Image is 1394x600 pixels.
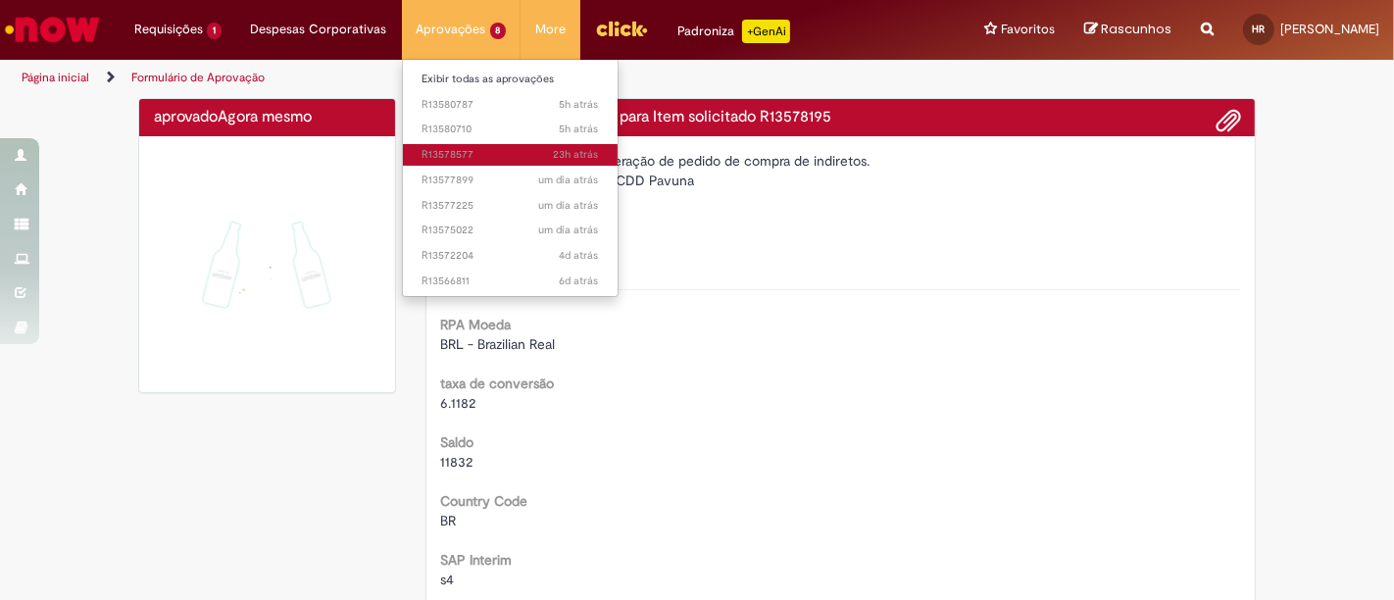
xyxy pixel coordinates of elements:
span: s4 [441,571,455,588]
a: Formulário de Aprovação [131,70,265,85]
a: Aberto R13577899 : [403,170,619,191]
span: 23h atrás [554,147,599,162]
img: click_logo_yellow_360x200.png [595,14,648,43]
span: R13580787 [423,97,599,113]
span: um dia atrás [539,223,599,237]
time: 30/09/2025 16:07:53 [218,107,312,126]
span: HR [1253,23,1266,35]
time: 25/09/2025 14:10:10 [560,274,599,288]
h4: Solicitação de aprovação para Item solicitado R13578195 [441,109,1241,126]
span: um dia atrás [539,198,599,213]
span: 5h atrás [560,122,599,136]
ul: Aprovações [402,59,620,297]
img: sucesso_1.gif [154,151,380,377]
span: R13575022 [423,223,599,238]
a: Exibir todas as aprovações [403,69,619,90]
span: More [535,20,566,39]
ul: Trilhas de página [15,60,915,96]
time: 29/09/2025 15:48:33 [539,173,599,187]
span: R13572204 [423,248,599,264]
b: Country Code [441,492,528,510]
a: Aberto R13566811 : [403,271,619,292]
span: R13566811 [423,274,599,289]
span: R13577225 [423,198,599,214]
a: Aberto R13580787 : [403,94,619,116]
span: Despesas Corporativas [251,20,387,39]
span: Requisições [134,20,203,39]
span: R13577899 [423,173,599,188]
time: 30/09/2025 11:01:32 [560,122,599,136]
p: +GenAi [742,20,790,43]
a: Página inicial [22,70,89,85]
span: 11832 [441,453,473,471]
span: um dia atrás [539,173,599,187]
div: Manutenção da Câmara Fria CDD Pavuna [441,171,1241,190]
span: 1 [207,23,222,39]
a: Aberto R13575022 : [403,220,619,241]
time: 26/09/2025 18:18:56 [560,248,599,263]
a: Aberto R13578577 : [403,144,619,166]
span: R13578577 [423,147,599,163]
span: 4d atrás [560,248,599,263]
b: Saldo [441,433,474,451]
span: 6d atrás [560,274,599,288]
span: [PERSON_NAME] [1280,21,1379,37]
div: Chamado destinado para a geração de pedido de compra de indiretos. [441,151,1241,171]
a: Aberto R13572204 : [403,245,619,267]
img: ServiceNow [2,10,103,49]
span: Rascunhos [1101,20,1171,38]
time: 30/09/2025 11:12:32 [560,97,599,112]
b: RPA Moeda [441,316,512,333]
time: 29/09/2025 14:23:49 [539,198,599,213]
span: BR [441,512,457,529]
a: Rascunhos [1084,21,1171,39]
time: 29/09/2025 08:45:20 [539,223,599,237]
b: taxa de conversão [441,375,555,392]
span: Aprovações [417,20,486,39]
div: Padroniza [677,20,790,43]
div: Quantidade 1 [441,215,1241,234]
span: R13580710 [423,122,599,137]
a: Aberto R13577225 : [403,195,619,217]
div: [PERSON_NAME] [441,190,1241,215]
span: BRL - Brazilian Real [441,335,556,353]
span: Favoritos [1001,20,1055,39]
h4: aprovado [154,109,380,126]
span: 8 [490,23,507,39]
span: Agora mesmo [218,107,312,126]
span: 6.1182 [441,394,476,412]
time: 29/09/2025 17:27:49 [554,147,599,162]
span: 5h atrás [560,97,599,112]
a: Aberto R13580710 : [403,119,619,140]
b: SAP Interim [441,551,513,569]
